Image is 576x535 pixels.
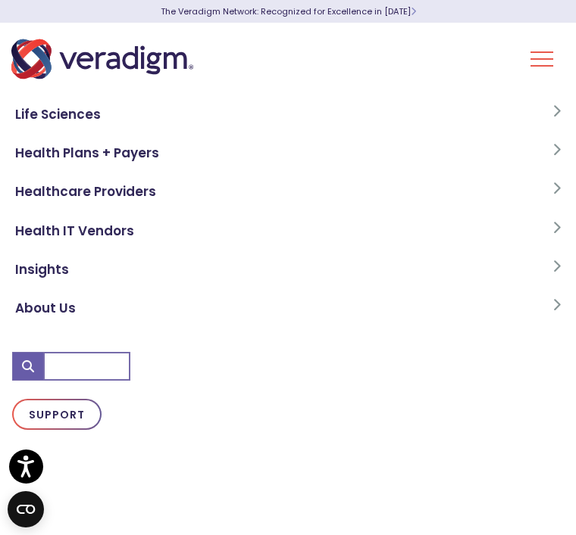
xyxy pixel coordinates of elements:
a: Health Plans + Payers [12,134,564,173]
button: Open CMP widget [8,491,44,527]
a: The Veradigm Network: Recognized for Excellence in [DATE]Learn More [161,5,416,17]
a: Support [12,399,102,430]
a: Health IT Vendors [12,212,564,250]
img: Veradigm logo [11,34,193,84]
input: Search [43,352,130,381]
a: Healthcare Providers [12,173,564,211]
button: Toggle Navigation Menu [531,39,553,79]
iframe: Drift Chat Widget [285,426,558,517]
a: Life Sciences [12,95,564,134]
a: Insights [12,250,564,289]
span: Learn More [411,5,416,17]
a: About Us [12,289,564,328]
